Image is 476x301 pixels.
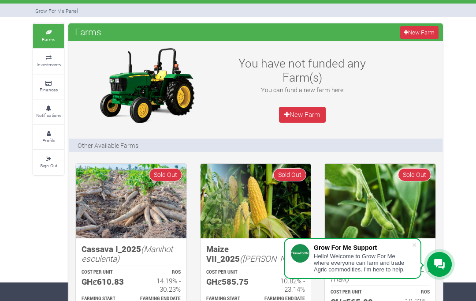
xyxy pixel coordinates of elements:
p: Other Available Farms [78,141,138,150]
h5: Maize VII_2025 [206,244,305,264]
span: Sold Out [398,168,431,181]
h6: 10.82% - 23.14% [264,277,305,293]
small: Notifications [36,112,61,118]
p: You can fund a new farm here [232,85,372,94]
p: COST PER UNIT [206,269,248,276]
img: growforme image [76,164,186,238]
small: Profile [42,137,55,143]
small: Grow For Me Panel [35,8,78,14]
h5: GHȼ610.83 [82,277,123,287]
a: Sign Out [33,150,64,174]
span: Sold Out [273,168,306,181]
i: ([PERSON_NAME]) [240,253,308,264]
small: Investments [37,61,61,68]
div: Grow For Me Support [314,244,412,251]
h5: Cassava I_2025 [82,244,181,264]
a: Finances [33,75,64,99]
a: Investments [33,49,64,73]
h5: GHȼ585.75 [206,277,248,287]
small: Finances [40,87,58,93]
a: New Farm [279,107,326,123]
a: New Farm [400,26,439,39]
p: ROS [264,269,305,276]
h5: Women in Organic Soybeans Farming_2025 [331,244,430,284]
div: Hello! Welcome to Grow For Me where everyone can farm and trade Agric commodities. I'm here to help. [314,253,412,273]
p: COST PER UNIT [82,269,123,276]
img: growforme image [325,164,435,238]
img: growforme image [92,45,202,125]
small: Sign Out [40,162,57,169]
small: Farms [42,36,55,42]
i: (Manihot esculenta) [82,243,173,264]
h3: You have not funded any Farm(s) [232,56,372,84]
a: Profile [33,125,64,149]
img: growforme image [201,164,311,238]
a: Notifications [33,100,64,124]
a: Farms [33,24,64,48]
p: COST PER UNIT [331,289,372,296]
p: ROS [388,289,430,296]
p: ROS [139,269,180,276]
h6: 14.19% - 30.23% [139,277,180,293]
span: Sold Out [149,168,182,181]
span: Farms [73,23,104,41]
